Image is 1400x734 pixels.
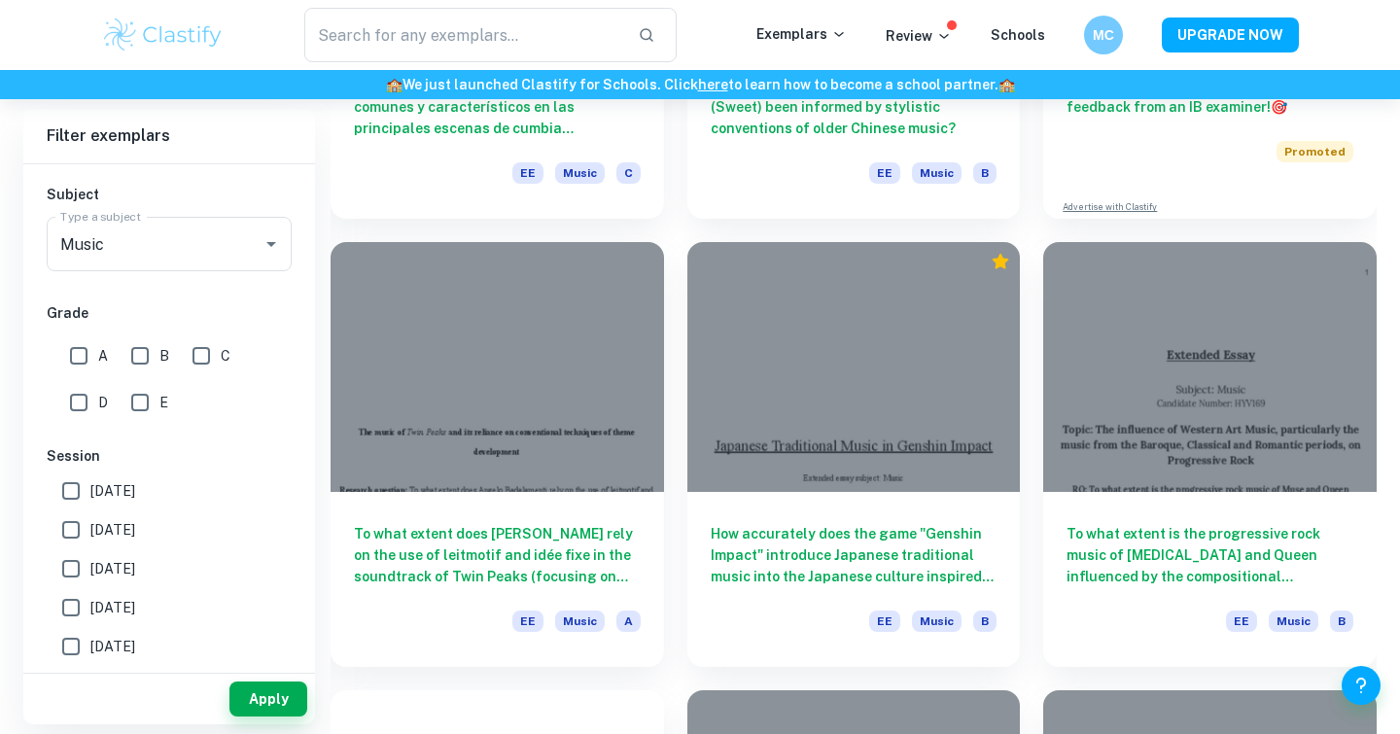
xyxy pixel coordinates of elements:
[555,611,605,632] span: Music
[98,345,108,367] span: A
[258,230,285,258] button: Open
[1063,200,1157,214] a: Advertise with Clastify
[1342,666,1381,705] button: Help and Feedback
[1330,611,1353,632] span: B
[869,611,900,632] span: EE
[98,392,108,413] span: D
[1226,611,1257,632] span: EE
[90,480,135,502] span: [DATE]
[973,611,997,632] span: B
[616,162,641,184] span: C
[331,242,664,667] a: To what extent does [PERSON_NAME] rely on the use of leitmotif and idée fixe in the soundtrack of...
[711,75,997,139] h6: How has [PERSON_NAME] Tianmimi (Sweet) been informed by stylistic conventions of older Chinese mu...
[1277,141,1353,162] span: Promoted
[998,77,1015,92] span: 🏫
[23,109,315,163] h6: Filter exemplars
[512,162,543,184] span: EE
[47,184,292,205] h6: Subject
[912,162,962,184] span: Music
[354,523,641,587] h6: To what extent does [PERSON_NAME] rely on the use of leitmotif and idée fixe in the soundtrack of...
[1271,99,1287,115] span: 🎯
[555,162,605,184] span: Music
[354,75,641,139] h6: ¿Qué elementos rítmico-armónicos son comunes y característicos en las principales escenas de cumb...
[698,77,728,92] a: here
[4,74,1396,95] h6: We just launched Clastify for Schools. Click to learn how to become a school partner.
[1067,523,1353,587] h6: To what extent is the progressive rock music of [MEDICAL_DATA] and Queen influenced by the compos...
[973,162,997,184] span: B
[47,445,292,467] h6: Session
[47,302,292,324] h6: Grade
[1093,24,1115,46] h6: МС
[991,27,1045,43] a: Schools
[1043,242,1377,667] a: To what extent is the progressive rock music of [MEDICAL_DATA] and Queen influenced by the compos...
[60,208,141,225] label: Type a subject
[1084,16,1123,54] button: МС
[386,77,402,92] span: 🏫
[90,597,135,618] span: [DATE]
[159,345,169,367] span: B
[304,8,622,62] input: Search for any exemplars...
[991,252,1010,271] div: Premium
[1269,611,1318,632] span: Music
[512,611,543,632] span: EE
[90,519,135,541] span: [DATE]
[756,23,847,45] p: Exemplars
[616,611,641,632] span: A
[101,16,225,54] img: Clastify logo
[711,523,997,587] h6: How accurately does the game "Genshin Impact" introduce Japanese traditional music into the Japan...
[221,345,230,367] span: C
[912,611,962,632] span: Music
[229,682,307,717] button: Apply
[687,242,1021,667] a: How accurately does the game "Genshin Impact" introduce Japanese traditional music into the Japan...
[159,392,168,413] span: E
[90,558,135,579] span: [DATE]
[869,162,900,184] span: EE
[886,25,952,47] p: Review
[1162,17,1299,52] button: UPGRADE NOW
[90,636,135,657] span: [DATE]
